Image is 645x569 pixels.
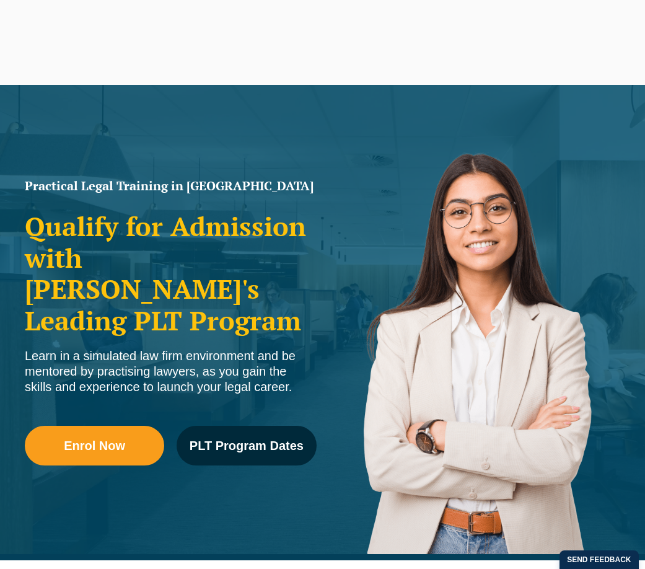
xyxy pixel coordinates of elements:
span: PLT Program Dates [190,439,304,452]
a: Enrol Now [25,426,164,465]
h2: Qualify for Admission with [PERSON_NAME]'s Leading PLT Program [25,211,317,336]
span: Enrol Now [64,439,125,452]
h1: Practical Legal Training in [GEOGRAPHIC_DATA] [25,180,317,192]
a: PLT Program Dates [177,426,316,465]
div: Learn in a simulated law firm environment and be mentored by practising lawyers, as you gain the ... [25,348,317,395]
